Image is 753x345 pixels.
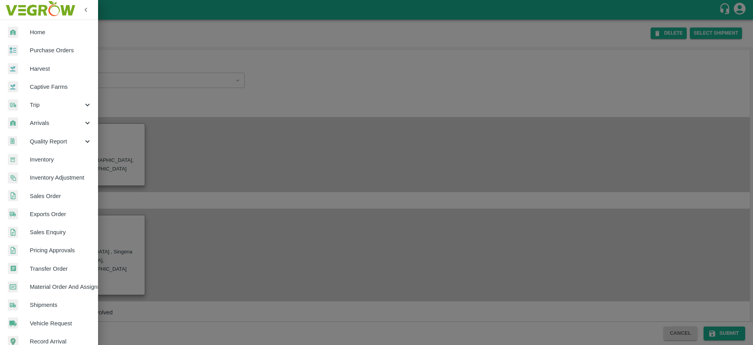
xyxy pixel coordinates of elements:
img: vehicle [8,317,18,329]
img: whArrival [8,117,18,129]
img: inventory [8,172,18,184]
img: shipments [8,299,18,311]
span: Arrivals [30,119,83,127]
img: reciept [8,45,18,56]
img: sales [8,190,18,202]
span: Exports Order [30,210,92,218]
span: Quality Report [30,137,83,146]
span: Captive Farms [30,83,92,91]
img: whInventory [8,154,18,165]
span: Sales Order [30,192,92,200]
img: shipments [8,208,18,220]
span: Inventory Adjustment [30,173,92,182]
img: harvest [8,81,18,93]
span: Trip [30,101,83,109]
span: Home [30,28,92,37]
img: delivery [8,99,18,111]
span: Shipments [30,301,92,309]
span: Purchase Orders [30,46,92,55]
span: Sales Enquiry [30,228,92,237]
img: harvest [8,63,18,75]
span: Vehicle Request [30,319,92,328]
span: Inventory [30,155,92,164]
span: Pricing Approvals [30,246,92,255]
span: Transfer Order [30,264,92,273]
img: qualityReport [8,136,17,146]
span: Harvest [30,64,92,73]
span: Material Order And Assignment [30,283,92,291]
img: whArrival [8,27,18,38]
img: sales [8,227,18,238]
img: sales [8,245,18,256]
img: centralMaterial [8,281,18,293]
img: whTransfer [8,263,18,274]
